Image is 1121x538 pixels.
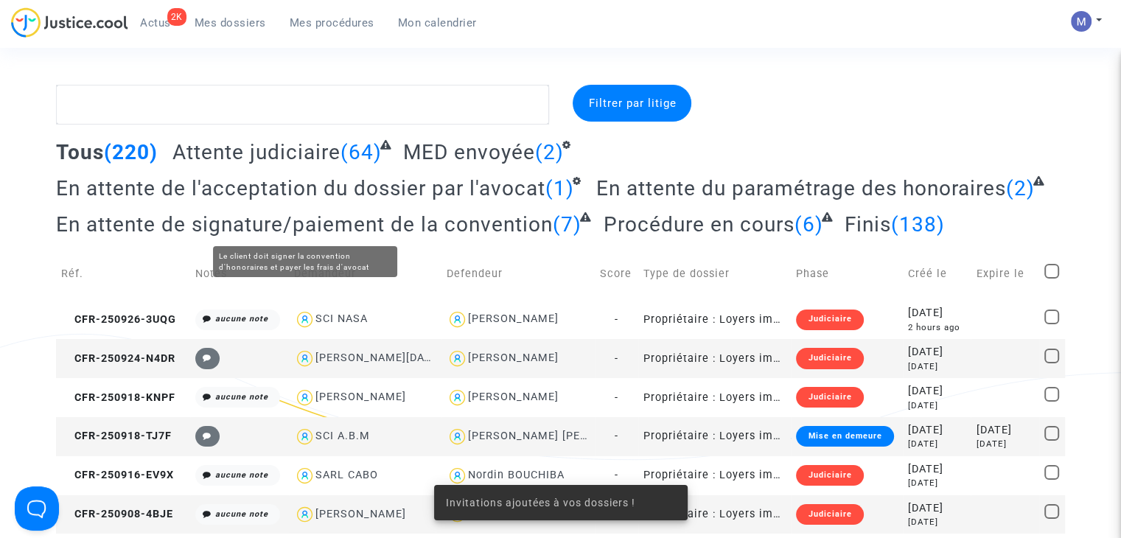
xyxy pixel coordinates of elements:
td: Réf. [56,248,189,300]
span: Actus [140,16,171,29]
td: Propriétaire : Loyers impayés/Charges impayées [638,417,791,456]
td: Phase [791,248,903,300]
div: [PERSON_NAME] [468,352,559,364]
i: aucune note [215,470,268,480]
div: [DATE] [908,422,965,439]
span: - [615,352,618,365]
span: (220) [104,140,158,164]
div: SCI A.B.M [315,430,370,442]
span: Finis [845,212,891,237]
span: (64) [341,140,382,164]
a: Mon calendrier [386,12,489,34]
span: CFR-250926-3UQG [61,313,176,326]
div: [DATE] [976,438,1033,450]
span: - [615,391,618,404]
td: Notes [190,248,289,300]
div: Judiciaire [796,504,863,525]
img: icon-user.svg [294,504,315,525]
td: Propriétaire : Loyers impayés/Charges impayées [638,300,791,339]
div: [PERSON_NAME] [468,312,559,325]
img: AAcHTtesyyZjLYJxzrkRG5BOJsapQ6nO-85ChvdZAQ62n80C=s96-c [1071,11,1092,32]
td: Demandeur [289,248,441,300]
span: Procédure en cours [604,212,795,237]
div: [DATE] [908,461,965,478]
td: Expire le [971,248,1038,300]
img: icon-user.svg [447,387,468,408]
span: (2) [535,140,564,164]
img: icon-user.svg [447,426,468,447]
div: SCI NASA [315,312,368,325]
div: [PERSON_NAME] [315,508,406,520]
div: [DATE] [908,477,965,489]
td: Propriétaire : Loyers impayés/Charges impayées [638,378,791,417]
img: icon-user.svg [447,465,468,486]
div: Mise en demeure [796,426,893,447]
span: - [615,430,618,442]
span: Mon calendrier [398,16,477,29]
div: [PERSON_NAME] [PERSON_NAME] [468,430,653,442]
i: aucune note [215,314,268,324]
div: Judiciaire [796,465,863,486]
img: icon-user.svg [294,465,315,486]
div: SARL CABO [315,469,378,481]
div: [PERSON_NAME] [468,391,559,403]
td: Créé le [903,248,971,300]
img: icon-user.svg [447,348,468,369]
span: En attente de l'acceptation du dossier par l'avocat [56,176,545,200]
div: [DATE] [908,360,965,373]
div: [DATE] [908,383,965,399]
span: CFR-250908-4BJE [61,508,173,520]
a: Mes procédures [278,12,386,34]
span: Filtrer par litige [588,97,676,110]
span: (7) [553,212,582,237]
span: Invitations ajoutées à vos dossiers ! [446,495,635,510]
span: CFR-250918-KNPF [61,391,175,404]
td: Score [595,248,638,300]
span: CFR-250918-TJ7F [61,430,172,442]
span: CFR-250916-EV9X [61,469,174,481]
span: Tous [56,140,104,164]
a: Mes dossiers [183,12,278,34]
div: [DATE] [908,344,965,360]
span: Mes procédures [290,16,374,29]
span: (1) [545,176,574,200]
div: Judiciaire [796,310,863,330]
span: En attente du paramétrage des honoraires [596,176,1006,200]
img: icon-user.svg [294,426,315,447]
div: [DATE] [908,305,965,321]
td: Propriétaire : Loyers impayés/Charges impayées [638,456,791,495]
div: 2K [167,8,186,26]
div: 2 hours ago [908,321,965,334]
span: CFR-250924-N4DR [61,352,175,365]
img: icon-user.svg [294,348,315,369]
img: icon-user.svg [294,309,315,330]
span: - [615,313,618,326]
iframe: Help Scout Beacon - Open [15,486,59,531]
div: [DATE] [908,500,965,517]
span: Mes dossiers [195,16,266,29]
div: [DATE] [908,438,965,450]
td: Propriétaire : Loyers impayés/Charges impayées [638,339,791,378]
a: 2KActus [128,12,183,34]
td: Type de dossier [638,248,791,300]
span: (6) [795,212,823,237]
img: icon-user.svg [447,309,468,330]
div: [DATE] [976,422,1033,439]
div: [PERSON_NAME][DATE] [315,352,441,364]
div: Judiciaire [796,387,863,408]
span: (138) [891,212,945,237]
div: [DATE] [908,516,965,528]
div: [PERSON_NAME] [315,391,406,403]
img: icon-user.svg [294,387,315,408]
div: [DATE] [908,399,965,412]
img: jc-logo.svg [11,7,128,38]
span: Attente judiciaire [172,140,341,164]
td: Defendeur [441,248,594,300]
div: Judiciaire [796,348,863,368]
i: aucune note [215,392,268,402]
td: Propriétaire : Loyers impayés/Charges impayées [638,495,791,534]
i: aucune note [215,509,268,519]
span: (2) [1006,176,1035,200]
span: MED envoyée [403,140,535,164]
span: En attente de signature/paiement de la convention [56,212,553,237]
